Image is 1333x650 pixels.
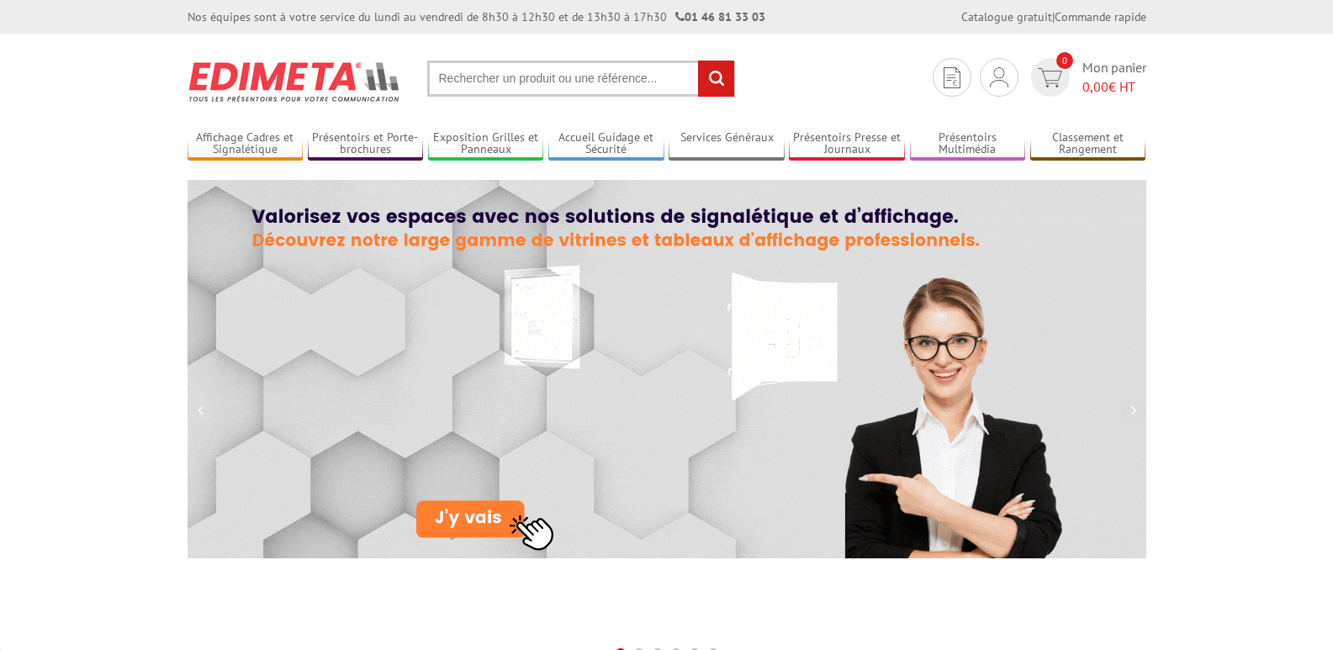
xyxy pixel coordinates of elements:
[675,9,765,24] strong: 01 46 81 33 03
[1030,130,1146,158] a: Classement et Rangement
[1056,52,1073,69] span: 0
[789,130,905,158] a: Présentoirs Presse et Journaux
[944,67,960,88] img: devis rapide
[188,8,765,25] div: Nos équipes sont à votre service du lundi au vendredi de 8h30 à 12h30 et de 13h30 à 17h30
[1082,58,1146,97] span: Mon panier
[1055,9,1146,24] a: Commande rapide
[669,130,785,158] a: Services Généraux
[910,130,1026,158] a: Présentoirs Multimédia
[698,61,734,97] input: rechercher
[188,50,402,113] img: Présentoir, panneau, stand - Edimeta - PLV, affichage, mobilier bureau, entreprise
[1082,78,1108,95] span: 0,00
[1082,77,1146,97] span: € HT
[1038,68,1062,87] img: devis rapide
[428,130,544,158] a: Exposition Grilles et Panneaux
[427,61,735,97] input: Rechercher un produit ou une référence...
[1027,58,1146,97] a: devis rapide 0 Mon panier 0,00€ HT
[188,130,304,158] a: Affichage Cadres et Signalétique
[990,67,1008,87] img: devis rapide
[308,130,424,158] a: Présentoirs et Porte-brochures
[548,130,664,158] a: Accueil Guidage et Sécurité
[961,8,1146,25] div: |
[961,9,1052,24] a: Catalogue gratuit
